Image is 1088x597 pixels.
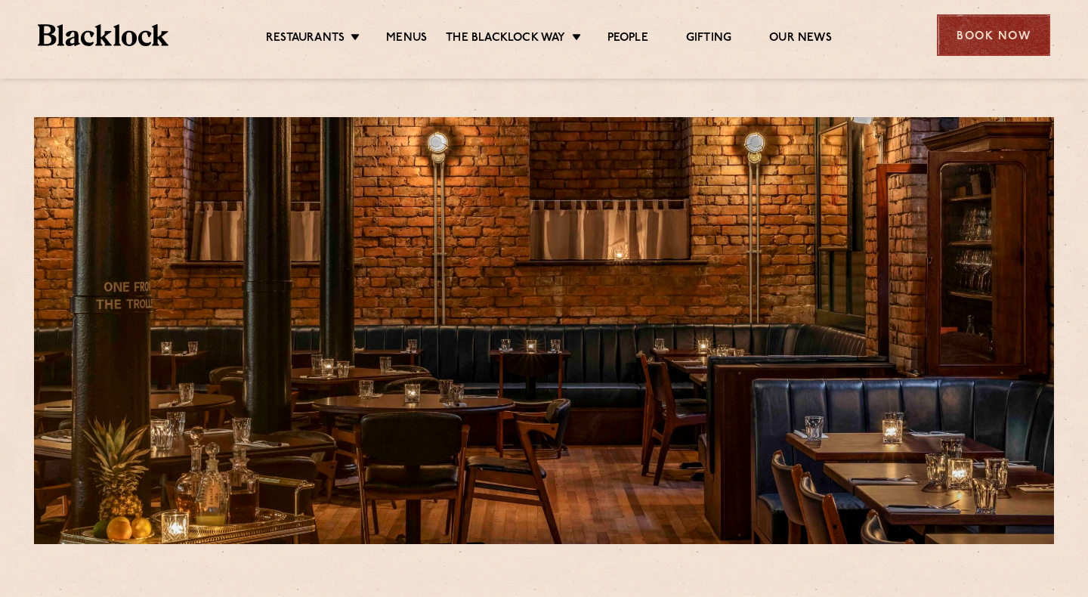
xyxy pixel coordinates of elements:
[937,14,1050,56] div: Book Now
[266,31,345,48] a: Restaurants
[446,31,565,48] a: The Blacklock Way
[686,31,731,48] a: Gifting
[607,31,648,48] a: People
[38,24,168,46] img: BL_Textured_Logo-footer-cropped.svg
[386,31,427,48] a: Menus
[769,31,832,48] a: Our News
